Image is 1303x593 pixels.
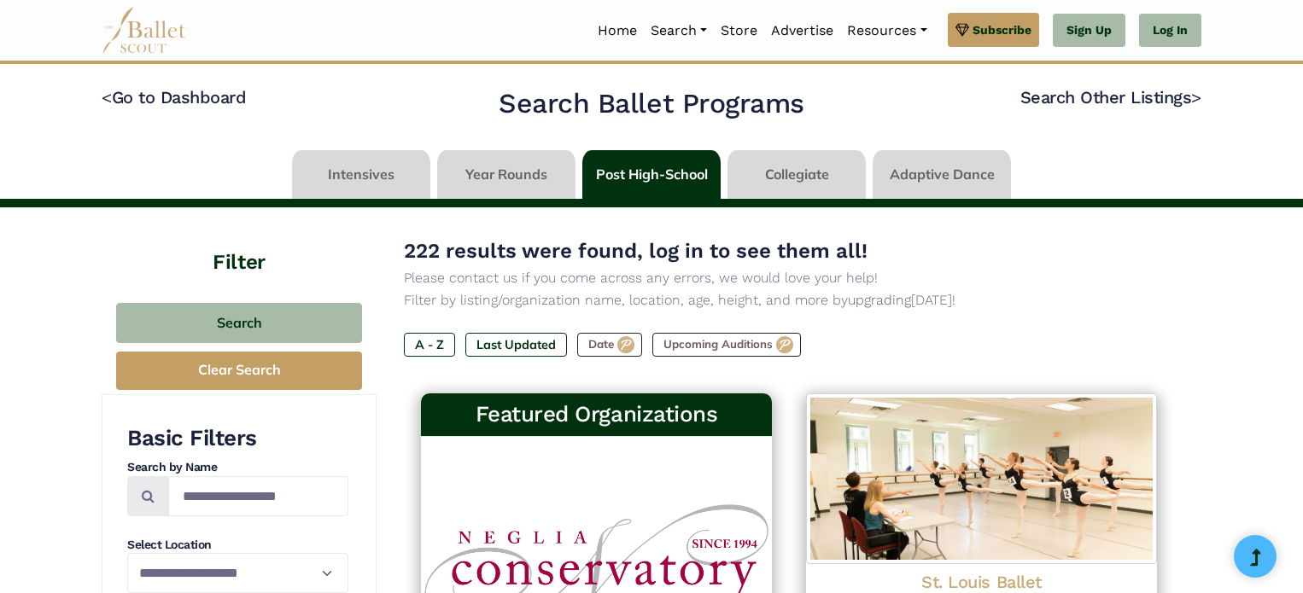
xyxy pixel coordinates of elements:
li: Post High-School [579,150,724,199]
h3: Featured Organizations [435,400,758,429]
img: Logo [806,393,1157,564]
li: Year Rounds [434,150,579,199]
a: Resources [840,13,933,49]
h4: Select Location [127,537,348,554]
h2: Search Ballet Programs [499,86,803,122]
a: upgrading [848,292,911,308]
li: Intensives [289,150,434,199]
label: Date [577,333,642,357]
h4: Search by Name [127,459,348,476]
a: <Go to Dashboard [102,87,246,108]
h4: Filter [102,207,377,277]
h4: St. Louis Ballet [820,571,1143,593]
label: Last Updated [465,333,567,357]
label: A - Z [404,333,455,357]
a: Subscribe [948,13,1039,47]
p: Filter by listing/organization name, location, age, height, and more by [DATE]! [404,289,1174,311]
a: Store [714,13,764,49]
span: Subscribe [973,20,1031,39]
code: < [102,86,112,108]
li: Adaptive Dance [869,150,1014,199]
a: Search [644,13,714,49]
h3: Basic Filters [127,424,348,453]
a: Sign Up [1053,14,1125,48]
input: Search by names... [168,476,348,516]
code: > [1191,86,1201,108]
a: Home [591,13,644,49]
li: Collegiate [724,150,869,199]
span: 222 results were found, log in to see them all! [404,239,868,263]
a: Log In [1139,14,1201,48]
p: Please contact us if you come across any errors, we would love your help! [404,267,1174,289]
label: Upcoming Auditions [652,333,801,357]
a: Advertise [764,13,840,49]
button: Search [116,303,362,343]
img: gem.svg [955,20,969,39]
button: Clear Search [116,352,362,390]
a: Search Other Listings> [1020,87,1201,108]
